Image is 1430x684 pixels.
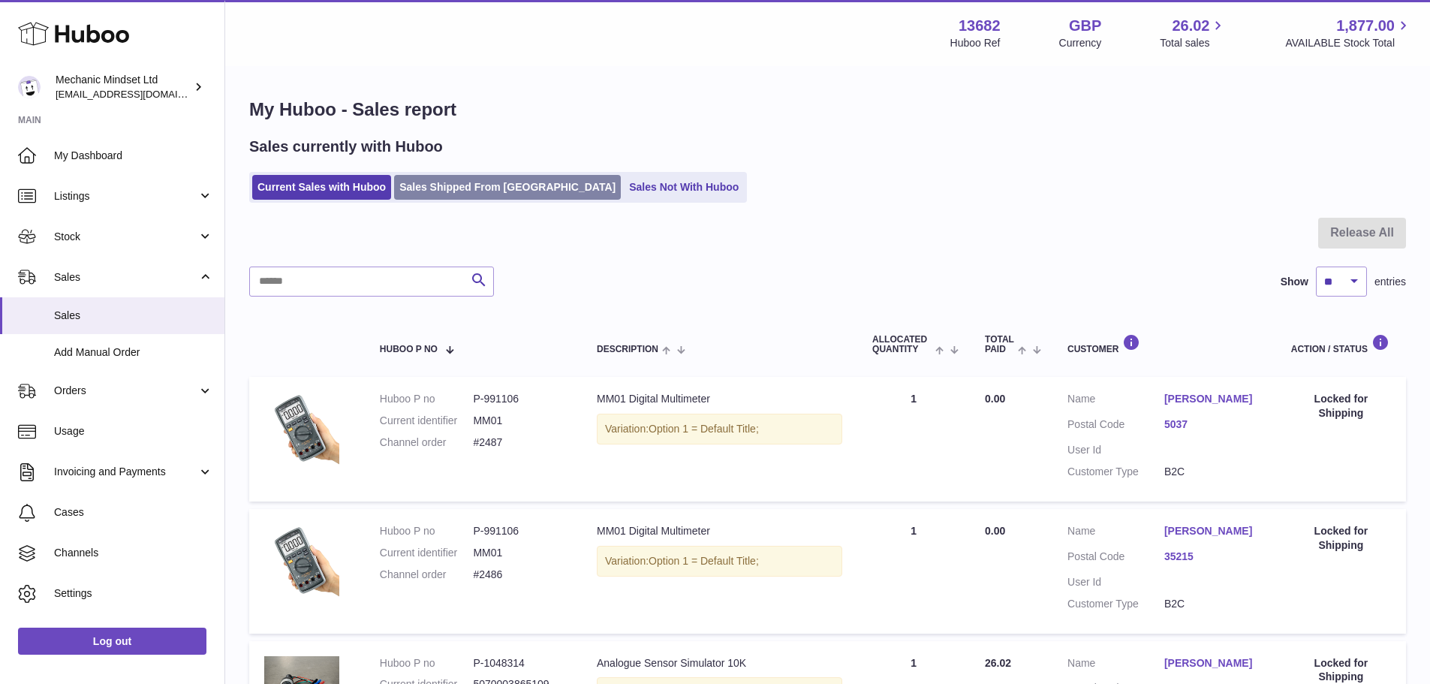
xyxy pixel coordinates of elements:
[473,435,567,450] dd: #2487
[394,175,621,200] a: Sales Shipped From [GEOGRAPHIC_DATA]
[54,546,213,560] span: Channels
[54,270,197,285] span: Sales
[1059,36,1102,50] div: Currency
[597,524,842,538] div: MM01 Digital Multimeter
[1164,417,1261,432] a: 5037
[249,137,443,157] h2: Sales currently with Huboo
[380,546,474,560] dt: Current identifier
[857,509,970,634] td: 1
[985,525,1005,537] span: 0.00
[1164,465,1261,479] dd: B2C
[54,424,213,438] span: Usage
[597,345,658,354] span: Description
[1374,275,1406,289] span: entries
[1067,392,1164,410] dt: Name
[1164,656,1261,670] a: [PERSON_NAME]
[380,345,438,354] span: Huboo P no
[597,392,842,406] div: MM01 Digital Multimeter
[597,656,842,670] div: Analogue Sensor Simulator 10K
[1281,275,1308,289] label: Show
[1067,443,1164,457] dt: User Id
[1285,16,1412,50] a: 1,877.00 AVAILABLE Stock Total
[54,465,197,479] span: Invoicing and Payments
[18,628,206,655] a: Log out
[54,149,213,163] span: My Dashboard
[985,393,1005,405] span: 0.00
[597,546,842,577] div: Variation:
[1164,597,1261,611] dd: B2C
[597,414,842,444] div: Variation:
[473,392,567,406] dd: P-991106
[1067,417,1164,435] dt: Postal Code
[857,377,970,502] td: 1
[872,335,932,354] span: ALLOCATED Quantity
[1285,36,1412,50] span: AVAILABLE Stock Total
[1069,16,1101,36] strong: GBP
[1067,524,1164,542] dt: Name
[252,175,391,200] a: Current Sales with Huboo
[985,335,1014,354] span: Total paid
[959,16,1001,36] strong: 13682
[985,657,1011,669] span: 26.02
[380,568,474,582] dt: Channel order
[54,384,197,398] span: Orders
[473,656,567,670] dd: P-1048314
[473,568,567,582] dd: #2486
[1160,36,1227,50] span: Total sales
[1160,16,1227,50] a: 26.02 Total sales
[1067,334,1261,354] div: Customer
[473,546,567,560] dd: MM01
[18,76,41,98] img: internalAdmin-13682@internal.huboo.com
[624,175,744,200] a: Sales Not With Huboo
[54,586,213,601] span: Settings
[1067,597,1164,611] dt: Customer Type
[1172,16,1209,36] span: 26.02
[1291,392,1391,420] div: Locked for Shipping
[54,505,213,520] span: Cases
[649,423,759,435] span: Option 1 = Default Title;
[380,435,474,450] dt: Channel order
[473,414,567,428] dd: MM01
[1291,524,1391,553] div: Locked for Shipping
[1067,550,1164,568] dt: Postal Code
[249,98,1406,122] h1: My Huboo - Sales report
[380,524,474,538] dt: Huboo P no
[950,36,1001,50] div: Huboo Ref
[54,309,213,323] span: Sales
[1164,550,1261,564] a: 35215
[649,555,759,567] span: Option 1 = Default Title;
[1336,16,1395,36] span: 1,877.00
[380,392,474,406] dt: Huboo P no
[1067,656,1164,674] dt: Name
[1291,334,1391,354] div: Action / Status
[54,189,197,203] span: Listings
[264,524,339,599] img: 2bf8d3b526ee97a4a226be29e1bef8e4.jpg
[56,73,191,101] div: Mechanic Mindset Ltd
[1164,392,1261,406] a: [PERSON_NAME]
[54,230,197,244] span: Stock
[54,345,213,360] span: Add Manual Order
[473,524,567,538] dd: P-991106
[1067,575,1164,589] dt: User Id
[264,392,339,467] img: 2bf8d3b526ee97a4a226be29e1bef8e4.jpg
[1164,524,1261,538] a: [PERSON_NAME]
[1067,465,1164,479] dt: Customer Type
[56,88,221,100] span: [EMAIL_ADDRESS][DOMAIN_NAME]
[380,656,474,670] dt: Huboo P no
[380,414,474,428] dt: Current identifier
